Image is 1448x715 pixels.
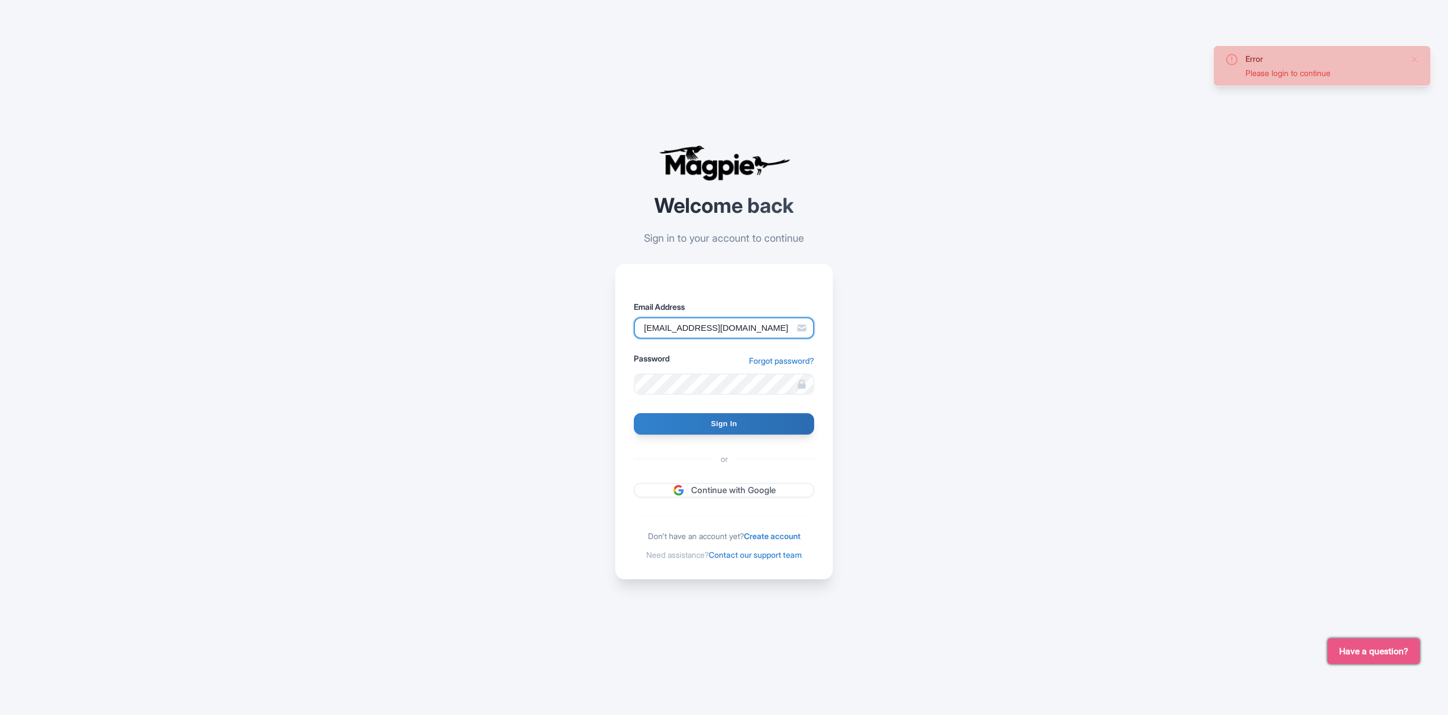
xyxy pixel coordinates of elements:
label: Email Address [634,301,814,313]
input: Sign In [634,413,814,435]
button: Close [1410,53,1419,66]
p: Sign in to your account to continue [615,230,833,246]
span: or [712,453,737,465]
input: Enter your email address [634,317,814,339]
a: Contact our support team [709,550,802,560]
h2: Welcome back [615,195,833,217]
div: Don't have an account yet? [634,530,814,542]
div: Error [1245,53,1401,65]
span: Have a question? [1339,645,1408,658]
div: Please login to continue [1245,67,1401,79]
div: Need assistance? [634,549,814,561]
img: logo-ab69f6fb50320c5b225c76a69d11143b.png [656,145,792,181]
a: Create account [744,531,801,541]
a: Forgot password? [749,355,814,367]
button: Have a question? [1328,638,1420,664]
label: Password [634,352,670,364]
a: Continue with Google [634,483,814,498]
